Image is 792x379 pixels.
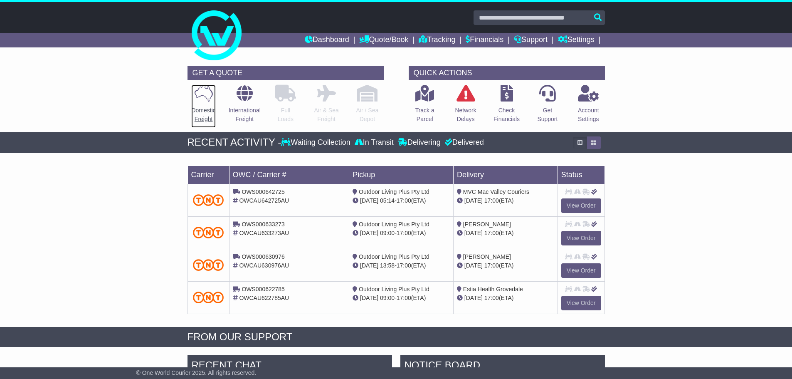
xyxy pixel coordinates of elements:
span: OWCAU633273AU [239,230,289,236]
div: RECENT ACTIVITY - [188,136,281,149]
img: TNT_Domestic.png [193,194,224,206]
a: Track aParcel [415,84,435,128]
div: (ETA) [457,229,554,238]
p: Full Loads [275,106,296,124]
span: MVC Mac Valley Couriers [463,188,529,195]
a: DomesticFreight [191,84,216,128]
div: - (ETA) [353,196,450,205]
div: Delivered [443,138,484,147]
td: Pickup [349,166,454,184]
div: In Transit [353,138,396,147]
span: 05:14 [380,197,395,204]
div: RECENT CHAT [188,355,392,378]
span: [DATE] [360,262,378,269]
a: Tracking [419,33,455,47]
div: FROM OUR SUPPORT [188,331,605,343]
a: InternationalFreight [228,84,261,128]
p: Track a Parcel [415,106,434,124]
a: View Order [561,296,601,310]
a: View Order [561,198,601,213]
a: Support [514,33,548,47]
div: (ETA) [457,196,554,205]
a: View Order [561,263,601,278]
span: 17:00 [484,295,499,301]
span: OWCAU642725AU [239,197,289,204]
span: 17:00 [397,295,411,301]
p: Get Support [537,106,558,124]
span: [DATE] [464,230,483,236]
span: © One World Courier 2025. All rights reserved. [136,369,257,376]
span: 17:00 [484,262,499,269]
div: - (ETA) [353,229,450,238]
p: Network Delays [455,106,476,124]
span: 17:00 [484,197,499,204]
div: Delivering [396,138,443,147]
span: Estia Health Grovedale [463,286,523,292]
a: AccountSettings [577,84,600,128]
p: International Freight [229,106,261,124]
span: 17:00 [484,230,499,236]
span: Outdoor Living Plus Pty Ltd [359,188,429,195]
span: OWS000622785 [242,286,285,292]
a: Quote/Book [359,33,408,47]
a: Settings [558,33,595,47]
span: [DATE] [360,230,378,236]
td: OWC / Carrier # [229,166,349,184]
span: 17:00 [397,230,411,236]
a: GetSupport [537,84,558,128]
div: QUICK ACTIONS [409,66,605,80]
div: - (ETA) [353,294,450,302]
img: TNT_Domestic.png [193,259,224,270]
a: NetworkDelays [454,84,476,128]
span: OWS000642725 [242,188,285,195]
span: OWCAU622785AU [239,295,289,301]
p: Check Financials [493,106,520,124]
img: TNT_Domestic.png [193,227,224,238]
p: Air / Sea Depot [356,106,379,124]
td: Carrier [188,166,229,184]
span: Outdoor Living Plus Pty Ltd [359,286,429,292]
span: [DATE] [464,262,483,269]
div: Waiting Collection [281,138,352,147]
span: [DATE] [464,197,483,204]
p: Domestic Freight [191,106,215,124]
p: Air & Sea Freight [314,106,339,124]
span: [DATE] [360,295,378,301]
div: NOTICE BOARD [400,355,605,378]
span: 09:00 [380,230,395,236]
span: [PERSON_NAME] [463,253,511,260]
span: 17:00 [397,262,411,269]
span: [DATE] [360,197,378,204]
span: 17:00 [397,197,411,204]
a: View Order [561,231,601,245]
div: (ETA) [457,261,554,270]
span: OWS000630976 [242,253,285,260]
img: TNT_Domestic.png [193,292,224,303]
a: Financials [466,33,503,47]
span: Outdoor Living Plus Pty Ltd [359,221,429,228]
td: Delivery [453,166,558,184]
div: GET A QUOTE [188,66,384,80]
span: Outdoor Living Plus Pty Ltd [359,253,429,260]
span: 13:58 [380,262,395,269]
div: - (ETA) [353,261,450,270]
td: Status [558,166,604,184]
p: Account Settings [578,106,599,124]
span: [PERSON_NAME] [463,221,511,228]
span: 09:00 [380,295,395,301]
a: Dashboard [305,33,349,47]
span: [DATE] [464,295,483,301]
span: OWCAU630976AU [239,262,289,269]
a: CheckFinancials [493,84,520,128]
div: (ETA) [457,294,554,302]
span: OWS000633273 [242,221,285,228]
